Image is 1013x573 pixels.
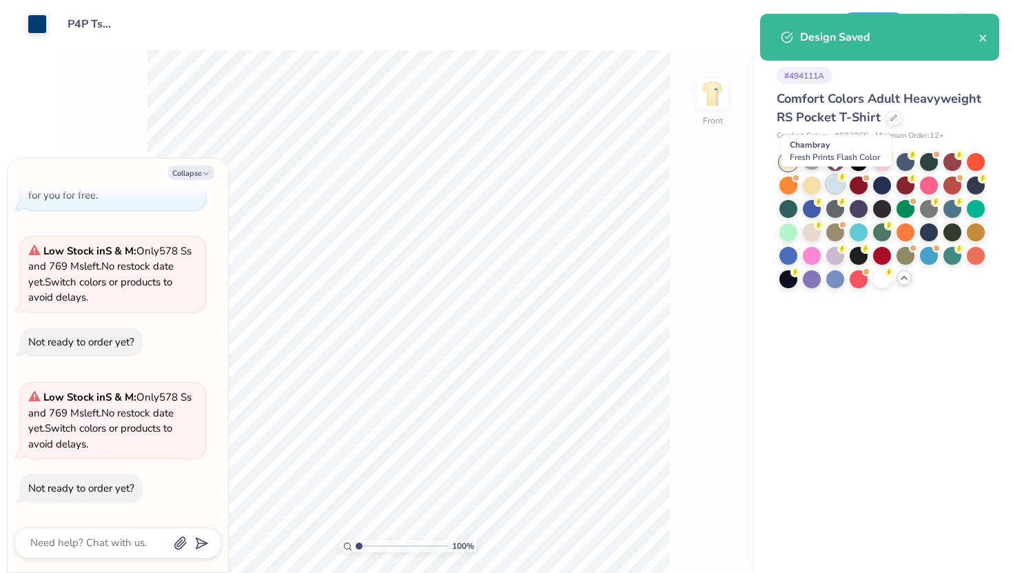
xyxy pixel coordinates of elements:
[57,10,125,38] input: Untitled Design
[777,67,832,84] div: # 494111A
[699,80,726,108] img: Front
[43,244,136,258] strong: Low Stock in S & M :
[875,130,944,142] span: Minimum Order: 12 +
[777,130,828,142] span: Comfort Colors
[979,29,988,46] button: close
[703,114,723,127] div: Front
[168,165,214,180] button: Collapse
[782,135,892,167] div: Chambray
[28,244,192,305] span: Only 578 Ss and 769 Ms left. Switch colors or products to avoid delays.
[28,259,174,289] span: No restock date yet.
[28,406,174,436] span: No restock date yet.
[43,390,136,404] strong: Low Stock in S & M :
[28,390,192,451] span: Only 578 Ss and 769 Ms left. Switch colors or products to avoid delays.
[800,29,979,46] div: Design Saved
[790,152,880,163] span: Fresh Prints Flash Color
[777,90,981,125] span: Comfort Colors Adult Heavyweight RS Pocket T-Shirt
[28,481,134,495] div: Not ready to order yet?
[452,540,474,552] span: 100 %
[28,335,134,349] div: Not ready to order yet?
